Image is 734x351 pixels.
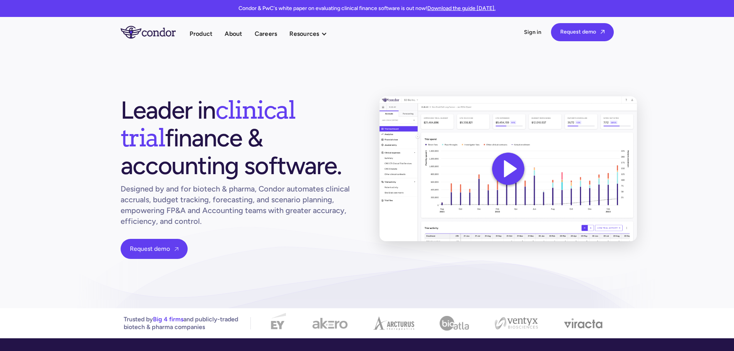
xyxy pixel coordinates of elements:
[121,26,190,38] a: home
[190,29,213,39] a: Product
[255,29,277,39] a: Careers
[289,29,334,39] div: Resources
[601,29,605,34] span: 
[121,96,355,180] h1: Leader in finance & accounting software.
[239,5,495,12] p: Condor & PwC's white paper on evaluating clinical finance software is out now!
[121,239,188,259] a: Request demo
[121,183,355,227] h1: Designed by and for biotech & pharma, Condor automates clinical accruals, budget tracking, foreca...
[225,29,242,39] a: About
[427,5,495,12] a: Download the guide [DATE].
[175,247,178,252] span: 
[153,316,183,323] span: Big 4 firms
[551,23,614,41] a: Request demo
[121,95,295,153] span: clinical trial
[289,29,319,39] div: Resources
[524,29,542,36] a: Sign in
[124,316,238,331] p: Trusted by and publicly-traded biotech & pharma companies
